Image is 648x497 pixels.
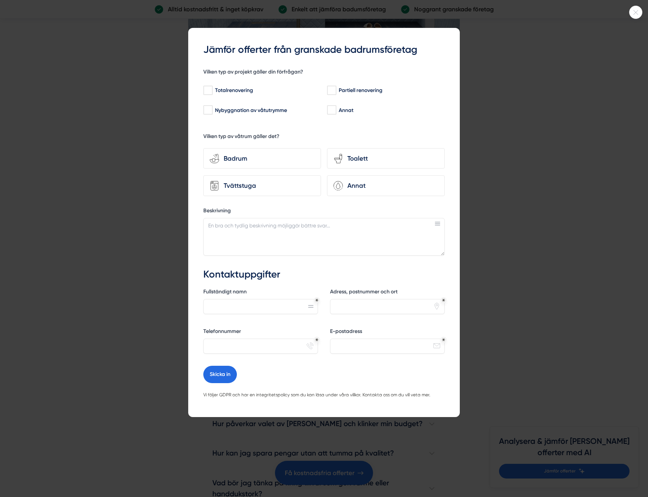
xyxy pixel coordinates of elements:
div: Obligatoriskt [315,338,318,341]
input: Nybyggnation av våtutrymme [203,106,212,114]
div: Obligatoriskt [315,299,318,302]
label: Beskrivning [203,207,445,216]
label: Fullständigt namn [203,288,318,298]
label: E-postadress [330,328,445,337]
input: Totalrenovering [203,87,212,94]
div: Obligatoriskt [442,338,445,341]
h3: Jämför offerter från granskade badrumsföretag [203,43,445,57]
h5: Vilken typ av projekt gäller din förfrågan? [203,68,303,78]
button: Skicka in [203,366,237,383]
p: Vi följer GDPR och har en integritetspolicy som du kan läsa under våra villkor. Kontakta oss om d... [203,391,445,399]
h5: Vilken typ av våtrum gäller det? [203,133,279,142]
input: Partiell renovering [327,87,336,94]
label: Adress, postnummer och ort [330,288,445,298]
label: Telefonnummer [203,328,318,337]
h3: Kontaktuppgifter [203,268,445,281]
div: Obligatoriskt [442,299,445,302]
input: Annat [327,106,336,114]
